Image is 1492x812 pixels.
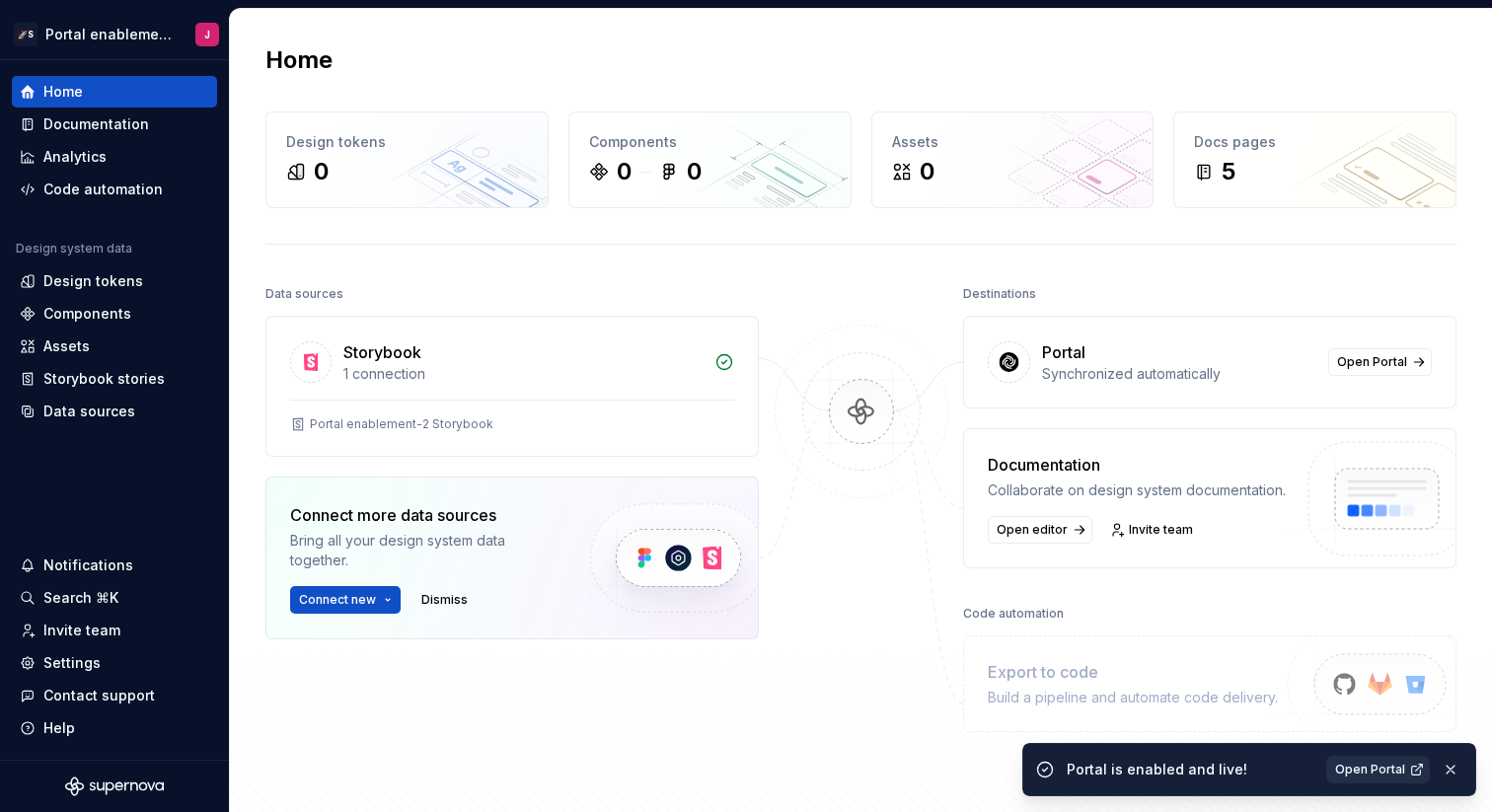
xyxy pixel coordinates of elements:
div: Settings [43,653,101,673]
div: Code automation [963,600,1064,627]
button: Dismiss [412,586,477,614]
div: Assets [43,336,90,356]
a: Design tokens0 [265,111,549,208]
span: Invite team [1129,522,1193,538]
span: Dismiss [421,592,468,608]
button: Search ⌘K [12,582,217,614]
a: Code automation [12,174,217,205]
div: Code automation [43,180,163,199]
div: Documentation [43,114,149,134]
button: 🚀SPortal enablement-2J [4,13,225,55]
div: Components [589,132,831,152]
a: Documentation [12,109,217,140]
div: Help [43,718,75,738]
button: Connect new [290,586,401,614]
span: Open Portal [1337,354,1407,370]
div: 0 [314,156,329,187]
div: Storybook stories [43,369,165,389]
a: Open Portal [1326,756,1430,783]
a: Components00 [568,111,852,208]
a: Open Portal [1328,348,1432,376]
a: Design tokens [12,265,217,297]
div: Destinations [963,280,1036,308]
div: Search ⌘K [43,588,118,608]
button: Help [12,712,217,744]
div: Synchronized automatically [1042,364,1316,384]
div: 5 [1222,156,1235,187]
a: Storybook stories [12,363,217,395]
div: Notifications [43,555,133,575]
div: Design tokens [286,132,528,152]
div: Documentation [988,453,1286,477]
a: Assets0 [871,111,1155,208]
div: J [204,27,210,42]
a: Invite team [12,615,217,646]
h2: Home [265,44,333,76]
div: Data sources [265,280,343,308]
div: Assets [892,132,1134,152]
div: Components [43,304,131,324]
div: Export to code [988,660,1278,684]
div: Portal is enabled and live! [1067,760,1314,779]
a: Assets [12,331,217,362]
div: Invite team [43,621,120,640]
div: Design tokens [43,271,143,291]
div: Connect more data sources [290,503,557,527]
svg: Supernova Logo [65,776,164,796]
div: Home [43,82,83,102]
div: 0 [687,156,702,187]
div: Storybook [343,340,421,364]
div: Collaborate on design system documentation. [988,480,1286,500]
span: Connect new [299,592,376,608]
a: Data sources [12,396,217,427]
div: Design system data [16,241,132,257]
div: Build a pipeline and automate code delivery. [988,688,1278,707]
div: Bring all your design system data together. [290,531,557,570]
div: Docs pages [1194,132,1436,152]
div: Analytics [43,147,107,167]
button: Contact support [12,680,217,711]
div: Contact support [43,686,155,705]
div: 🚀S [14,23,37,46]
div: Data sources [43,402,135,421]
div: 0 [920,156,934,187]
div: 0 [617,156,632,187]
div: Portal enablement-2 Storybook [310,416,493,432]
a: Docs pages5 [1173,111,1456,208]
span: Open Portal [1335,762,1405,777]
div: Portal [1042,340,1085,364]
a: Invite team [1104,516,1202,544]
a: Home [12,76,217,108]
span: Open editor [997,522,1068,538]
a: Components [12,298,217,330]
a: Settings [12,647,217,679]
button: Notifications [12,550,217,581]
div: Portal enablement-2 [45,25,172,44]
a: Analytics [12,141,217,173]
div: 1 connection [343,364,703,384]
a: Storybook1 connectionPortal enablement-2 Storybook [265,316,759,457]
a: Open editor [988,516,1092,544]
